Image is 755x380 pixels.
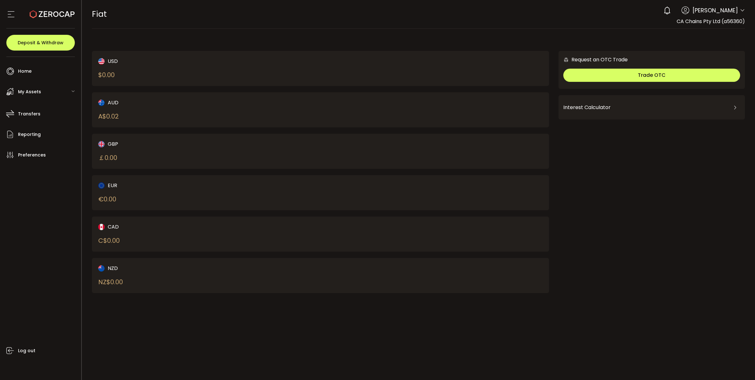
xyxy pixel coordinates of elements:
[18,40,63,45] span: Deposit & Withdraw
[98,140,298,148] div: GBP
[98,99,298,107] div: AUD
[98,153,117,162] div: ￡ 0.00
[98,58,105,64] img: usd_portfolio.svg
[18,346,35,355] span: Log out
[98,223,298,231] div: CAD
[679,312,755,380] iframe: Chat Widget
[92,9,107,20] span: Fiat
[98,57,298,65] div: USD
[638,71,666,79] span: Trade OTC
[98,70,115,80] div: $ 0.00
[18,87,41,96] span: My Assets
[563,57,569,63] img: 6nGpN7MZ9FLuBP83NiajKbTRY4UzlzQtBKtCrLLspmCkSvCZHBKvY3NxgQaT5JnOQREvtQ257bXeeSTueZfAPizblJ+Fe8JwA...
[559,56,628,64] div: Request an OTC Trade
[98,236,120,245] div: C$ 0.00
[563,69,740,82] button: Trade OTC
[692,6,738,15] span: [PERSON_NAME]
[98,264,298,272] div: NZD
[18,150,46,160] span: Preferences
[18,67,32,76] span: Home
[677,18,745,25] span: CA Chains Pty Ltd (a56360)
[98,112,119,121] div: A$ 0.02
[98,277,123,287] div: NZ$ 0.00
[679,312,755,380] div: 聊天小组件
[98,100,105,106] img: aud_portfolio.svg
[98,265,105,272] img: nzd_portfolio.svg
[563,100,740,115] div: Interest Calculator
[98,224,105,230] img: cad_portfolio.svg
[98,141,105,147] img: gbp_portfolio.svg
[98,182,105,189] img: eur_portfolio.svg
[98,194,116,204] div: € 0.00
[18,130,41,139] span: Reporting
[18,109,40,119] span: Transfers
[98,181,298,189] div: EUR
[6,35,75,51] button: Deposit & Withdraw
